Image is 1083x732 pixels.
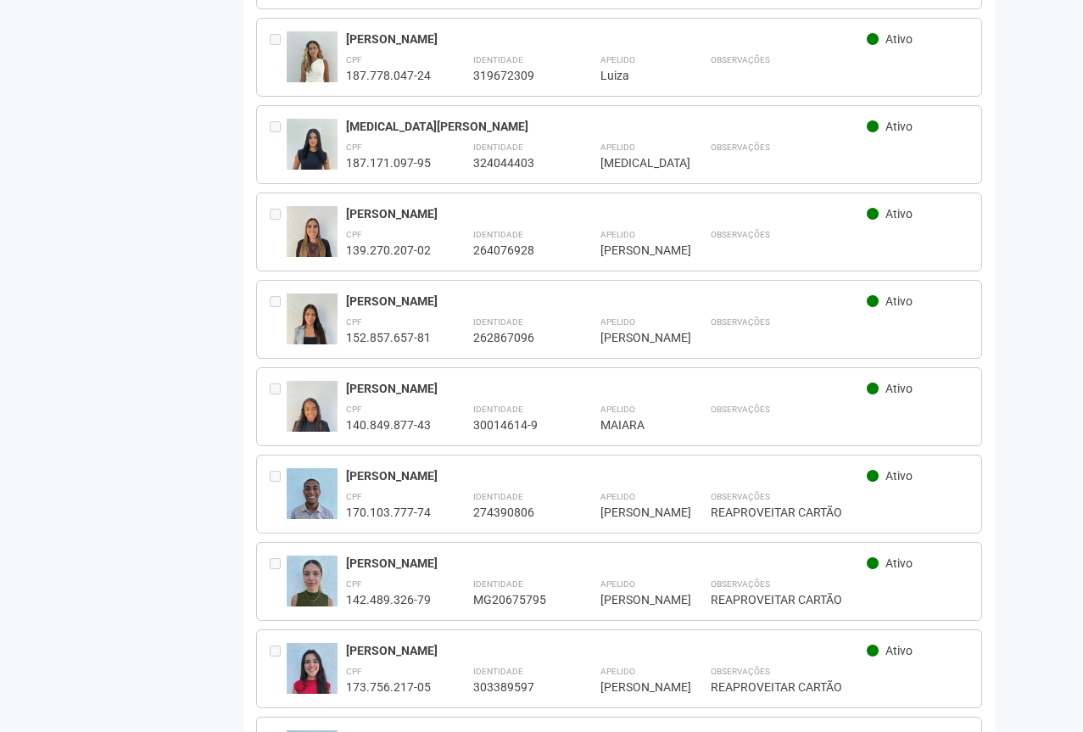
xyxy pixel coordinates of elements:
[346,667,362,676] strong: CPF
[711,317,770,327] strong: Observações
[270,556,287,607] div: Entre em contato com a Aministração para solicitar o cancelamento ou 2a via
[600,317,635,327] strong: Apelido
[270,206,287,258] div: Entre em contato com a Aministração para solicitar o cancelamento ou 2a via
[346,417,431,433] div: 140.849.877-43
[346,556,868,571] div: [PERSON_NAME]
[346,230,362,239] strong: CPF
[270,293,287,345] div: Entre em contato com a Aministração para solicitar o cancelamento ou 2a via
[600,492,635,501] strong: Apelido
[287,468,338,536] img: user.jpg
[346,468,868,483] div: [PERSON_NAME]
[473,155,558,170] div: 324044403
[270,31,287,83] div: Entre em contato com a Aministração para solicitar o cancelamento ou 2a via
[473,230,523,239] strong: Identidade
[287,31,338,99] img: user.jpg
[473,417,558,433] div: 30014614-9
[346,243,431,258] div: 139.270.207-02
[270,119,287,170] div: Entre em contato com a Aministração para solicitar o cancelamento ou 2a via
[473,142,523,152] strong: Identidade
[473,243,558,258] div: 264076928
[711,142,770,152] strong: Observações
[885,120,913,133] span: Ativo
[473,405,523,414] strong: Identidade
[287,206,338,274] img: user.jpg
[600,667,635,676] strong: Apelido
[711,230,770,239] strong: Observações
[473,579,523,589] strong: Identidade
[600,579,635,589] strong: Apelido
[346,317,362,327] strong: CPF
[885,32,913,46] span: Ativo
[473,317,523,327] strong: Identidade
[287,556,338,623] img: user.jpg
[600,55,635,64] strong: Apelido
[473,68,558,83] div: 319672309
[270,381,287,433] div: Entre em contato com a Aministração para solicitar o cancelamento ou 2a via
[600,679,668,695] div: [PERSON_NAME]
[885,469,913,483] span: Ativo
[600,505,668,520] div: [PERSON_NAME]
[346,492,362,501] strong: CPF
[346,592,431,607] div: 142.489.326-79
[885,294,913,308] span: Ativo
[346,119,868,134] div: [MEDICAL_DATA][PERSON_NAME]
[346,68,431,83] div: 187.778.047-24
[711,667,770,676] strong: Observações
[711,55,770,64] strong: Observações
[346,31,868,47] div: [PERSON_NAME]
[287,643,338,711] img: user.jpg
[473,492,523,501] strong: Identidade
[346,643,868,658] div: [PERSON_NAME]
[473,55,523,64] strong: Identidade
[346,381,868,396] div: [PERSON_NAME]
[346,142,362,152] strong: CPF
[711,492,770,501] strong: Observações
[600,330,668,345] div: [PERSON_NAME]
[346,679,431,695] div: 173.756.217-05
[885,382,913,395] span: Ativo
[600,142,635,152] strong: Apelido
[346,293,868,309] div: [PERSON_NAME]
[711,405,770,414] strong: Observações
[600,155,668,170] div: [MEDICAL_DATA]
[270,643,287,695] div: Entre em contato com a Aministração para solicitar o cancelamento ou 2a via
[346,330,431,345] div: 152.857.657-81
[600,243,668,258] div: [PERSON_NAME]
[600,68,668,83] div: Luiza
[711,592,969,607] div: REAPROVEITAR CARTÃO
[346,206,868,221] div: [PERSON_NAME]
[885,207,913,221] span: Ativo
[600,592,668,607] div: [PERSON_NAME]
[346,505,431,520] div: 170.103.777-74
[885,644,913,657] span: Ativo
[711,505,969,520] div: REAPROVEITAR CARTÃO
[885,556,913,570] span: Ativo
[711,579,770,589] strong: Observações
[473,592,558,607] div: MG20675795
[473,505,558,520] div: 274390806
[600,230,635,239] strong: Apelido
[600,417,668,433] div: MAIARA
[270,468,287,520] div: Entre em contato com a Aministração para solicitar o cancelamento ou 2a via
[287,119,338,187] img: user.jpg
[473,679,558,695] div: 303389597
[346,405,362,414] strong: CPF
[711,679,969,695] div: REAPROVEITAR CARTÃO
[287,381,338,449] img: user.jpg
[473,330,558,345] div: 262867096
[346,55,362,64] strong: CPF
[473,667,523,676] strong: Identidade
[346,579,362,589] strong: CPF
[287,293,338,361] img: user.jpg
[600,405,635,414] strong: Apelido
[346,155,431,170] div: 187.171.097-95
